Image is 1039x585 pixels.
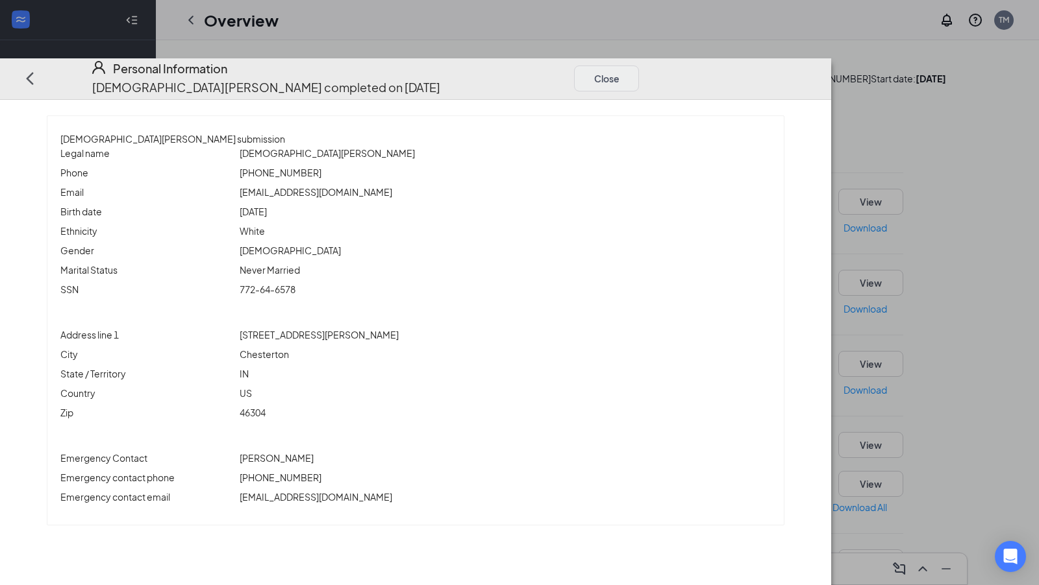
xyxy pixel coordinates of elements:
[60,263,234,277] p: Marital Status
[92,78,440,97] p: [DEMOGRAPHIC_DATA][PERSON_NAME] completed on [DATE]
[60,328,234,342] p: Address line 1
[240,245,341,256] span: [DEMOGRAPHIC_DATA]
[60,470,234,484] p: Emergency contact phone
[240,472,321,483] span: [PHONE_NUMBER]
[240,407,266,418] span: 46304
[60,282,234,296] p: SSN
[240,387,252,399] span: US
[240,348,289,360] span: Chesterton
[240,186,392,198] span: [EMAIL_ADDRESS][DOMAIN_NAME]
[60,243,234,257] p: Gender
[60,185,234,199] p: Email
[240,368,249,379] span: IN
[574,66,639,91] button: Close
[60,224,234,238] p: Ethnicity
[240,147,415,159] span: [DEMOGRAPHIC_DATA][PERSON_NAME]
[240,491,392,503] span: [EMAIL_ADDRESS][DOMAIN_NAME]
[60,405,234,420] p: Zip
[60,366,234,381] p: State / Territory
[240,264,300,276] span: Never Married
[240,283,295,295] span: 772-64-6578
[240,329,399,340] span: [STREET_ADDRESS][PERSON_NAME]
[60,204,234,219] p: Birth date
[240,225,265,237] span: White
[240,167,321,178] span: [PHONE_NUMBER]
[60,490,234,504] p: Emergency contact email
[60,451,234,465] p: Emergency Contact
[60,165,234,180] p: Phone
[240,206,267,217] span: [DATE]
[91,60,106,75] svg: User
[240,452,314,464] span: [PERSON_NAME]
[60,347,234,361] p: City
[60,133,285,145] span: [DEMOGRAPHIC_DATA][PERSON_NAME] submission
[113,60,227,78] h4: Personal Information
[995,541,1026,572] div: Open Intercom Messenger
[60,146,234,160] p: Legal name
[60,386,234,400] p: Country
